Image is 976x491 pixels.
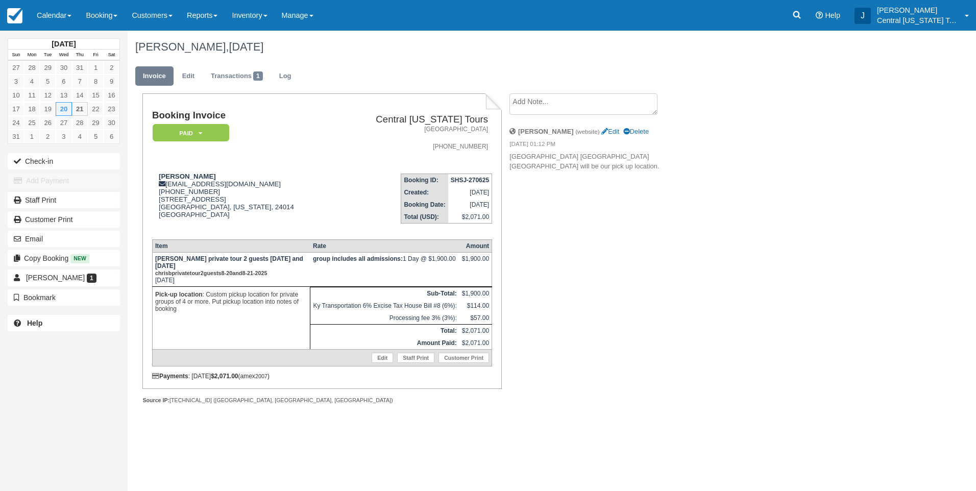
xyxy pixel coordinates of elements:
[310,252,459,286] td: 1 Day @ $1,900.00
[27,319,42,327] b: Help
[8,269,120,286] a: [PERSON_NAME] 1
[72,50,88,61] th: Thu
[8,75,24,88] a: 3
[104,116,119,130] a: 30
[340,125,488,151] address: [GEOGRAPHIC_DATA] [PHONE_NUMBER]
[24,50,40,61] th: Mon
[211,373,238,380] strong: $2,071.00
[8,50,24,61] th: Sun
[459,239,492,252] th: Amount
[877,5,959,15] p: [PERSON_NAME]
[509,152,681,171] p: [GEOGRAPHIC_DATA] [GEOGRAPHIC_DATA] [GEOGRAPHIC_DATA] will be our pick up location.
[8,250,120,266] button: Copy Booking New
[104,102,119,116] a: 23
[401,186,448,199] th: Created:
[88,102,104,116] a: 22
[8,130,24,143] a: 31
[155,270,267,276] small: chrisbprivatetour2guests8-20and8-21-2025
[56,130,71,143] a: 3
[104,88,119,102] a: 16
[135,41,852,53] h1: [PERSON_NAME],
[152,173,336,231] div: [EMAIL_ADDRESS][DOMAIN_NAME] [PHONE_NUMBER] [STREET_ADDRESS] [GEOGRAPHIC_DATA], [US_STATE], 24014...
[877,15,959,26] p: Central [US_STATE] Tours
[24,88,40,102] a: 11
[203,66,271,86] a: Transactions1
[142,397,501,404] div: [TECHNICAL_ID] ([GEOGRAPHIC_DATA], [GEOGRAPHIC_DATA], [GEOGRAPHIC_DATA])
[372,353,393,363] a: Edit
[8,173,120,189] button: Add Payment
[8,153,120,169] button: Check-in
[152,110,336,121] h1: Booking Invoice
[601,128,619,135] a: Edit
[155,255,303,277] strong: [PERSON_NAME] private tour 2 guests [DATE] and [DATE]
[104,75,119,88] a: 9
[8,231,120,247] button: Email
[104,61,119,75] a: 2
[8,61,24,75] a: 27
[40,50,56,61] th: Tue
[88,61,104,75] a: 1
[72,88,88,102] a: 14
[459,312,492,325] td: $57.00
[401,199,448,211] th: Booking Date:
[56,102,71,116] a: 20
[175,66,202,86] a: Edit
[24,102,40,116] a: 18
[8,289,120,306] button: Bookmark
[72,130,88,143] a: 4
[152,124,226,142] a: Paid
[52,40,76,48] strong: [DATE]
[8,211,120,228] a: Customer Print
[253,71,263,81] span: 1
[310,300,459,312] td: Ky Transportation 6% Excise Tax House Bill #8 (6%):
[40,130,56,143] a: 2
[8,88,24,102] a: 10
[70,254,89,263] span: New
[88,75,104,88] a: 8
[72,75,88,88] a: 7
[459,337,492,350] td: $2,071.00
[255,373,267,379] small: 2007
[72,61,88,75] a: 31
[56,88,71,102] a: 13
[56,116,71,130] a: 27
[152,373,188,380] strong: Payments
[87,274,96,283] span: 1
[816,12,823,19] i: Help
[401,174,448,187] th: Booking ID:
[88,50,104,61] th: Fri
[135,66,174,86] a: Invoice
[72,116,88,130] a: 28
[72,102,88,116] a: 21
[518,128,574,135] strong: [PERSON_NAME]
[104,50,119,61] th: Sat
[155,289,308,314] p: : Custom pickup location for private groups of 4 or more. Put pickup location into notes of booking
[104,130,119,143] a: 6
[623,128,649,135] a: Delete
[88,88,104,102] a: 15
[8,192,120,208] a: Staff Print
[451,177,489,184] strong: SHSJ-270625
[40,102,56,116] a: 19
[448,199,492,211] td: [DATE]
[397,353,434,363] a: Staff Print
[448,211,492,224] td: $2,071.00
[40,116,56,130] a: 26
[459,300,492,312] td: $114.00
[825,11,840,19] span: Help
[152,239,310,252] th: Item
[40,88,56,102] a: 12
[159,173,216,180] strong: [PERSON_NAME]
[575,128,599,135] small: (website)
[142,397,169,403] strong: Source IP:
[310,239,459,252] th: Rate
[310,287,459,300] th: Sub-Total:
[340,114,488,125] h2: Central [US_STATE] Tours
[459,287,492,300] td: $1,900.00
[24,130,40,143] a: 1
[56,61,71,75] a: 30
[509,140,681,151] em: [DATE] 01:12 PM
[24,75,40,88] a: 4
[310,337,459,350] th: Amount Paid:
[155,291,203,298] strong: Pick-up location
